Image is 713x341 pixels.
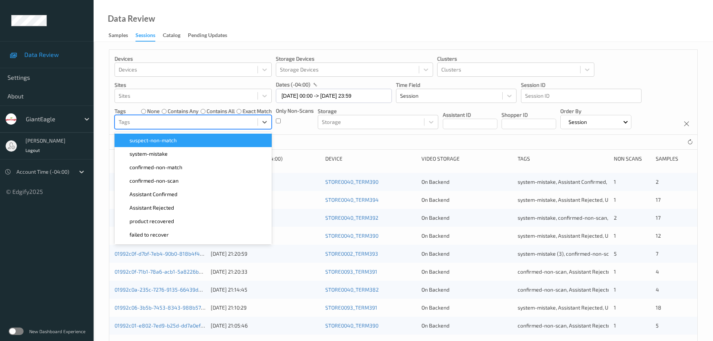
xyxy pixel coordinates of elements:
[421,286,512,293] div: On Backend
[518,179,646,185] span: system-mistake, Assistant Confirmed, Unusual activity
[521,81,642,89] p: Session ID
[163,31,180,41] div: Catalog
[437,55,594,63] p: Clusters
[325,232,378,239] a: STORE0040_TERM390
[560,107,632,115] p: Order By
[130,191,177,198] span: Assistant Confirmed
[109,30,135,41] a: Samples
[614,286,616,293] span: 1
[168,107,198,115] label: contains any
[115,81,272,89] p: Sites
[115,268,214,275] a: 01992c0f-71b1-78a6-acb1-5a8226b0626d
[211,250,320,258] div: [DATE] 21:20:59
[130,164,182,171] span: confirmed-non-match
[109,31,128,41] div: Samples
[325,268,377,275] a: STORE0093_TERM391
[614,304,616,311] span: 1
[325,179,378,185] a: STORE0040_TERM390
[656,214,661,221] span: 17
[325,250,378,257] a: STORE0002_TERM393
[135,30,163,42] a: Sessions
[147,107,160,115] label: none
[656,197,661,203] span: 17
[115,286,216,293] a: 01992c0a-235c-7276-9135-66439d4bea1a
[656,286,659,293] span: 4
[614,250,617,257] span: 5
[115,304,219,311] a: 01992c06-3b5b-7453-8343-988b57669e37
[325,304,377,311] a: STORE0093_TERM391
[421,214,512,222] div: On Backend
[421,178,512,186] div: On Backend
[130,150,168,158] span: system-mistake
[614,214,617,221] span: 2
[421,155,512,162] div: Video Storage
[656,250,658,257] span: 7
[421,196,512,204] div: On Backend
[518,322,707,329] span: confirmed-non-scan, Assistant Rejected, product recovered, recovered product
[211,286,320,293] div: [DATE] 21:14:45
[276,81,310,88] p: dates (-04:00)
[396,81,517,89] p: Time Field
[130,204,174,211] span: Assistant Rejected
[188,30,235,41] a: Pending Updates
[211,268,320,275] div: [DATE] 21:20:33
[614,268,616,275] span: 1
[656,232,661,239] span: 12
[130,231,169,238] span: failed to recover
[130,137,177,144] span: suspect-non-match
[656,155,692,162] div: Samples
[518,268,707,275] span: confirmed-non-scan, Assistant Rejected, product recovered, recovered product
[276,55,433,63] p: Storage Devices
[325,155,416,162] div: Device
[115,107,126,115] p: Tags
[656,268,659,275] span: 4
[325,197,379,203] a: STORE0040_TERM394
[211,304,320,311] div: [DATE] 21:10:29
[421,268,512,275] div: On Backend
[325,322,378,329] a: STORE0040_TERM390
[163,30,188,41] a: Catalog
[614,322,616,329] span: 1
[656,304,661,311] span: 18
[115,55,272,63] p: Devices
[443,111,497,119] p: Assistant ID
[115,322,216,329] a: 01992c01-e802-7ed9-b25d-dd7a0ef58ee3
[614,155,650,162] div: Non Scans
[518,304,642,311] span: system-mistake, Assistant Rejected, Unusual activity
[518,155,609,162] div: Tags
[614,197,616,203] span: 1
[518,197,642,203] span: system-mistake, Assistant Rejected, Unusual activity
[421,322,512,329] div: On Backend
[108,15,155,22] div: Data Review
[188,31,227,41] div: Pending Updates
[421,304,512,311] div: On Backend
[518,286,655,293] span: confirmed-non-scan, Assistant Rejected, failed to recover
[518,232,642,239] span: system-mistake, Assistant Rejected, Unusual activity
[614,232,616,239] span: 1
[276,107,314,115] p: Only Non-Scans
[318,107,438,115] p: Storage
[243,107,272,115] label: exact match
[656,322,659,329] span: 5
[614,179,616,185] span: 1
[325,286,379,293] a: STORE0040_TERM382
[566,118,589,126] p: Session
[130,217,174,225] span: product recovered
[421,250,512,258] div: On Backend
[656,179,659,185] span: 2
[207,107,235,115] label: contains all
[502,111,556,119] p: Shopper ID
[211,322,320,329] div: [DATE] 21:05:46
[135,31,155,42] div: Sessions
[325,214,378,221] a: STORE0040_TERM392
[115,250,215,257] a: 01992c0f-d7bf-7eb4-90b0-818b4f40e249
[421,232,512,240] div: On Backend
[130,177,179,185] span: confirmed-non-scan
